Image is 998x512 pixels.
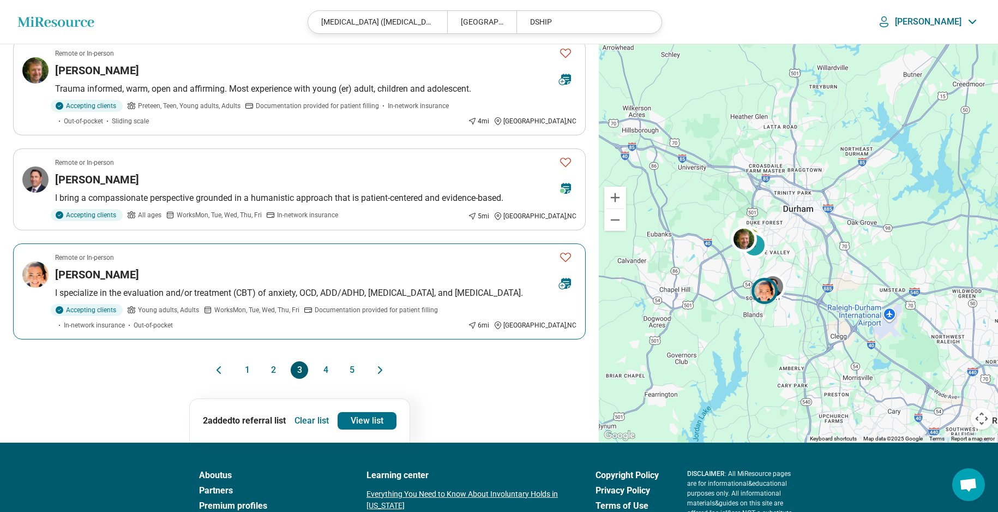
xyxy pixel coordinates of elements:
[64,320,125,330] span: In-network insurance
[290,412,333,430] button: Clear list
[687,470,725,478] span: DISCLAIMER
[138,210,161,220] span: All ages
[494,211,576,221] div: [GEOGRAPHIC_DATA] , NC
[138,305,199,315] span: Young adults, Adults
[134,320,173,330] span: Out-of-pocket
[55,192,576,205] p: I bring a compassionate perspective grounded in a humanistic approach that is patient-centered an...
[308,11,447,33] div: [MEDICAL_DATA] ([MEDICAL_DATA])
[810,435,857,443] button: Keyboard shortcuts
[604,209,626,231] button: Zoom out
[494,116,576,126] div: [GEOGRAPHIC_DATA] , NC
[214,305,299,315] span: Works Mon, Tue, Wed, Thu, Fri
[596,484,659,497] a: Privacy Policy
[199,484,338,497] a: Partners
[447,11,516,33] div: [GEOGRAPHIC_DATA], [GEOGRAPHIC_DATA]
[602,428,638,443] img: Google
[555,246,576,269] button: Favorite
[895,16,961,27] p: [PERSON_NAME]
[388,101,449,111] span: In-network insurance
[232,415,286,426] span: to referral list
[212,361,225,379] button: Previous page
[55,158,114,168] p: Remote or In-person
[64,116,103,126] span: Out-of-pocket
[555,151,576,174] button: Favorite
[264,361,282,379] button: 2
[55,267,139,282] h3: [PERSON_NAME]
[555,42,576,64] button: Favorite
[256,101,379,111] span: Documentation provided for patient filling
[315,305,438,315] span: Documentation provided for patient filling
[317,361,334,379] button: 4
[277,210,338,220] span: In-network insurance
[468,211,489,221] div: 5 mi
[55,49,114,58] p: Remote or In-person
[468,116,489,126] div: 4 mi
[55,287,576,300] p: I specialize in the evaluation and/or treatment (CBT) of anxiety, OCD, ADD/ADHD, [MEDICAL_DATA], ...
[929,436,945,442] a: Terms (opens in new tab)
[55,253,114,263] p: Remote or In-person
[366,489,567,511] a: Everything You Need to Know About Involuntary Holds in [US_STATE]
[374,361,387,379] button: Next page
[971,408,993,430] button: Map camera controls
[366,469,567,482] a: Learning center
[138,101,241,111] span: Preteen, Teen, Young adults, Adults
[55,172,139,187] h3: [PERSON_NAME]
[51,304,123,316] div: Accepting clients
[55,82,576,96] p: Trauma informed, warm, open and affirming. Most experience with young (er) adult, children and ad...
[516,11,655,33] div: DSHIP
[596,469,659,482] a: Copyright Policy
[338,412,396,430] a: View list
[177,210,262,220] span: Works Mon, Tue, Wed, Thu, Fri
[199,469,338,482] a: Aboutus
[602,428,638,443] a: Open this area in Google Maps (opens a new window)
[952,468,985,501] div: Open chat
[863,436,923,442] span: Map data ©2025 Google
[203,414,286,427] p: 2 added
[468,320,489,330] div: 6 mi
[51,100,123,112] div: Accepting clients
[55,63,139,78] h3: [PERSON_NAME]
[51,209,123,221] div: Accepting clients
[343,361,360,379] button: 5
[112,116,149,126] span: Sliding scale
[238,361,256,379] button: 1
[951,436,995,442] a: Report a map error
[291,361,308,379] button: 3
[494,320,576,330] div: [GEOGRAPHIC_DATA] , NC
[604,187,626,209] button: Zoom in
